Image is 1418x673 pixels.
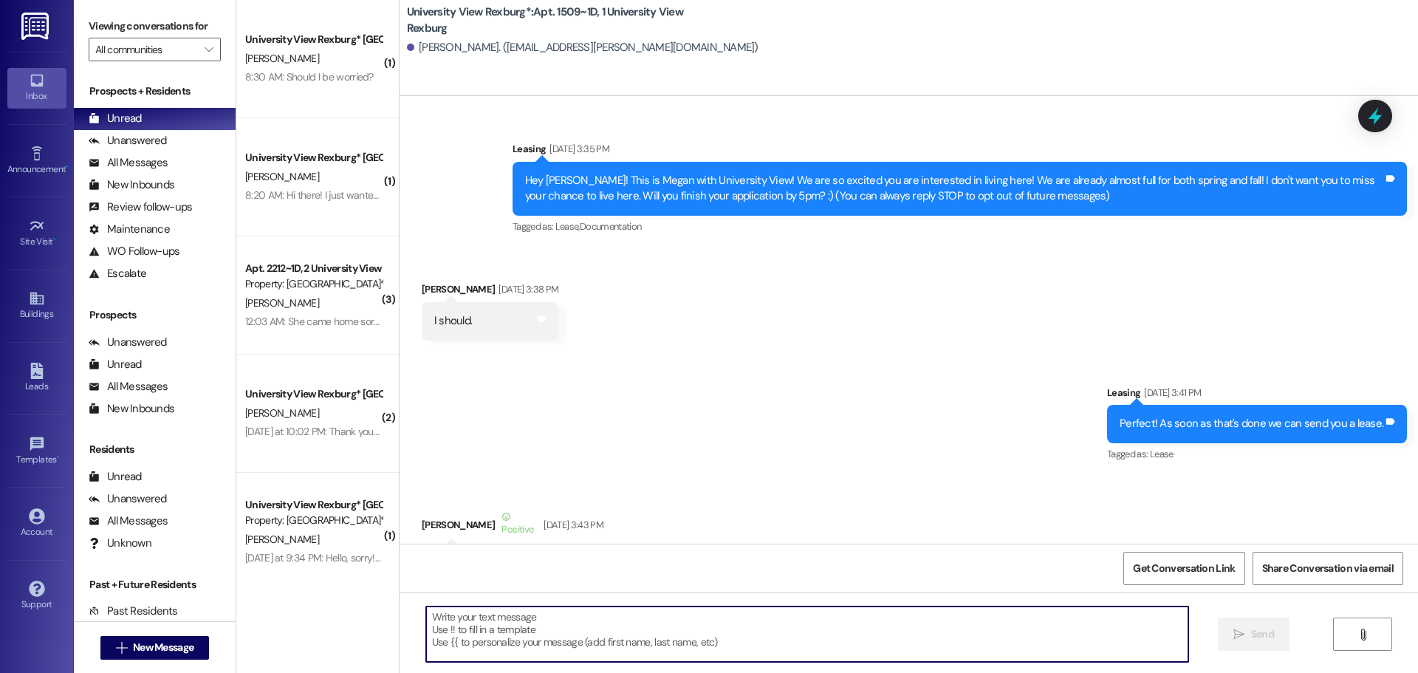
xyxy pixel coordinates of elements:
[89,155,168,171] div: All Messages
[245,70,374,83] div: 8:30 AM: Should I be worried?
[1150,448,1174,460] span: Lease
[245,406,319,420] span: [PERSON_NAME]
[57,452,59,462] span: •
[407,40,758,55] div: [PERSON_NAME]. ([EMAIL_ADDRESS][PERSON_NAME][DOMAIN_NAME])
[525,173,1383,205] div: Hey [PERSON_NAME]! This is Megan with University View! We are so excited you are interested in li...
[89,604,178,619] div: Past Residents
[499,509,536,540] div: Positive
[245,150,382,165] div: University View Rexburg* [GEOGRAPHIC_DATA]
[245,52,319,65] span: [PERSON_NAME]
[74,83,236,99] div: Prospects + Residents
[89,244,179,259] div: WO Follow-ups
[1251,626,1274,642] span: Send
[89,469,142,485] div: Unread
[245,497,382,513] div: University View Rexburg* [GEOGRAPHIC_DATA]
[245,188,702,202] div: 8:20 AM: Hi there! I just wanted to check and make sure that you guys have me down for a payment ...
[1357,629,1369,640] i: 
[407,4,702,36] b: University View Rexburg*: Apt. 1509~1D, 1 University View Rexburg
[495,281,558,297] div: [DATE] 3:38 PM
[245,276,382,292] div: Property: [GEOGRAPHIC_DATA]*
[7,431,66,471] a: Templates •
[89,222,170,237] div: Maintenance
[245,513,382,528] div: Property: [GEOGRAPHIC_DATA]*
[245,425,439,438] div: [DATE] at 10:02 PM: Thank you for all the help!
[89,513,168,529] div: All Messages
[53,234,55,245] span: •
[89,335,167,350] div: Unanswered
[1218,618,1289,651] button: Send
[1120,416,1383,431] div: Perfect! As soon as that's done we can send you a lease.
[540,517,603,533] div: [DATE] 3:43 PM
[1123,552,1244,585] button: Get Conversation Link
[546,141,609,157] div: [DATE] 3:35 PM
[245,533,319,546] span: [PERSON_NAME]
[245,386,382,402] div: University View Rexburg* [GEOGRAPHIC_DATA]
[89,357,142,372] div: Unread
[89,401,174,417] div: New Inbounds
[1107,443,1407,465] div: Tagged as:
[245,315,456,328] div: 12:03 AM: She came home sorry for spamming lol
[205,44,213,55] i: 
[7,286,66,326] a: Buildings
[89,199,192,215] div: Review follow-ups
[74,442,236,457] div: Residents
[1233,629,1244,640] i: 
[100,636,210,660] button: New Message
[245,551,821,564] div: [DATE] at 9:34 PM: Hello, sorry! I am no looking to sell a lease, in fact! I was considering buyi...
[422,509,603,545] div: [PERSON_NAME]
[21,13,52,40] img: ResiDesk Logo
[133,640,193,655] span: New Message
[89,266,146,281] div: Escalate
[580,220,642,233] span: Documentation
[89,15,221,38] label: Viewing conversations for
[89,111,142,126] div: Unread
[1253,552,1403,585] button: Share Conversation via email
[245,32,382,47] div: University View Rexburg* [GEOGRAPHIC_DATA]
[1107,385,1407,406] div: Leasing
[89,491,167,507] div: Unanswered
[245,170,319,183] span: [PERSON_NAME]
[513,141,1407,162] div: Leasing
[116,642,127,654] i: 
[74,307,236,323] div: Prospects
[7,358,66,398] a: Leads
[422,281,558,302] div: [PERSON_NAME]
[1262,561,1394,576] span: Share Conversation via email
[1140,385,1201,400] div: [DATE] 3:41 PM
[245,296,319,310] span: [PERSON_NAME]
[1133,561,1235,576] span: Get Conversation Link
[7,504,66,544] a: Account
[89,177,174,193] div: New Inbounds
[7,213,66,253] a: Site Visit •
[89,379,168,394] div: All Messages
[245,261,382,276] div: Apt. 2212~1D, 2 University View Rexburg
[513,216,1407,237] div: Tagged as:
[66,162,68,172] span: •
[434,313,472,329] div: I should.
[7,576,66,616] a: Support
[89,133,167,148] div: Unanswered
[7,68,66,108] a: Inbox
[555,220,580,233] span: Lease ,
[74,577,236,592] div: Past + Future Residents
[89,536,151,551] div: Unknown
[95,38,197,61] input: All communities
